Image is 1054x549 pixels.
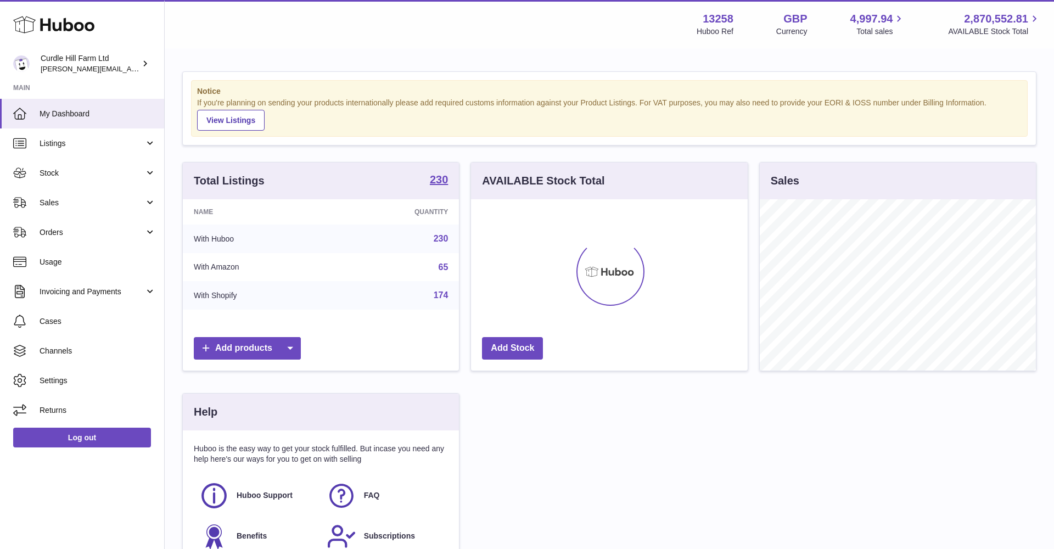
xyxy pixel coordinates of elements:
[40,346,156,356] span: Channels
[197,98,1022,131] div: If you're planning on sending your products internationally please add required customs informati...
[771,173,799,188] h3: Sales
[40,168,144,178] span: Stock
[964,12,1028,26] span: 2,870,552.81
[850,12,893,26] span: 4,997.94
[482,173,604,188] h3: AVAILABLE Stock Total
[40,405,156,416] span: Returns
[40,257,156,267] span: Usage
[194,405,217,419] h3: Help
[183,253,334,282] td: With Amazon
[364,531,415,541] span: Subscriptions
[40,109,156,119] span: My Dashboard
[194,337,301,360] a: Add products
[783,12,807,26] strong: GBP
[948,26,1041,37] span: AVAILABLE Stock Total
[194,173,265,188] h3: Total Listings
[703,12,733,26] strong: 13258
[183,225,334,253] td: With Huboo
[197,110,265,131] a: View Listings
[41,64,220,73] span: [PERSON_NAME][EMAIL_ADDRESS][DOMAIN_NAME]
[237,531,267,541] span: Benefits
[183,199,334,225] th: Name
[434,290,448,300] a: 174
[13,428,151,447] a: Log out
[850,12,906,37] a: 4,997.94 Total sales
[40,376,156,386] span: Settings
[237,490,293,501] span: Huboo Support
[430,174,448,187] a: 230
[776,26,808,37] div: Currency
[197,86,1022,97] strong: Notice
[40,287,144,297] span: Invoicing and Payments
[41,53,139,74] div: Curdle Hill Farm Ltd
[334,199,459,225] th: Quantity
[327,481,443,511] a: FAQ
[194,444,448,464] p: Huboo is the easy way to get your stock fulfilled. But incase you need any help here's our ways f...
[40,316,156,327] span: Cases
[40,198,144,208] span: Sales
[199,481,316,511] a: Huboo Support
[439,262,448,272] a: 65
[948,12,1041,37] a: 2,870,552.81 AVAILABLE Stock Total
[13,55,30,72] img: miranda@diddlysquatfarmshop.com
[434,234,448,243] a: 230
[430,174,448,185] strong: 230
[856,26,905,37] span: Total sales
[482,337,543,360] a: Add Stock
[40,227,144,238] span: Orders
[183,281,334,310] td: With Shopify
[697,26,733,37] div: Huboo Ref
[40,138,144,149] span: Listings
[364,490,380,501] span: FAQ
